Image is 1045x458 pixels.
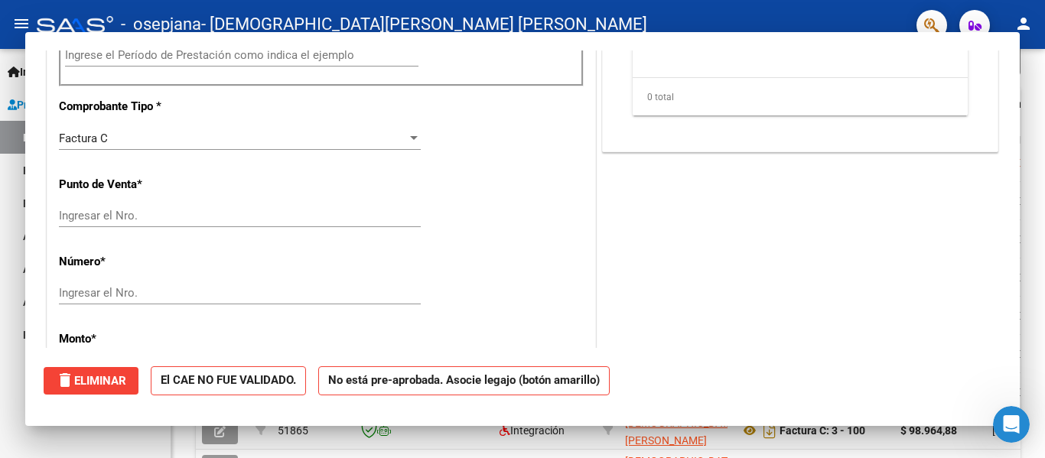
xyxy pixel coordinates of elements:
[44,367,138,395] button: Eliminar
[59,330,216,348] p: Monto
[8,96,147,113] span: Prestadores / Proveedores
[121,8,201,41] span: - osepjana
[900,424,957,437] strong: $ 98.964,88
[633,78,968,116] div: 0 total
[278,424,308,437] span: 51865
[151,366,306,396] strong: El CAE NO FUE VALIDADO.
[59,132,108,145] span: Factura C
[201,8,647,41] span: - [DEMOGRAPHIC_DATA][PERSON_NAME] [PERSON_NAME]
[59,176,216,193] p: Punto de Venta
[59,98,216,115] p: Comprobante Tipo *
[625,414,728,447] div: 23286150144
[992,424,1024,437] span: [DATE]
[500,424,565,437] span: Integración
[56,374,126,388] span: Eliminar
[318,366,610,396] strong: No está pre-aprobada. Asocie legajo (botón amarillo)
[12,15,31,33] mat-icon: menu
[780,424,865,437] strong: Factura C: 3 - 100
[8,63,47,80] span: Inicio
[993,406,1030,443] iframe: Intercom live chat
[56,371,74,389] mat-icon: delete
[1014,15,1033,33] mat-icon: person
[59,253,216,271] p: Número
[760,418,780,443] i: Descargar documento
